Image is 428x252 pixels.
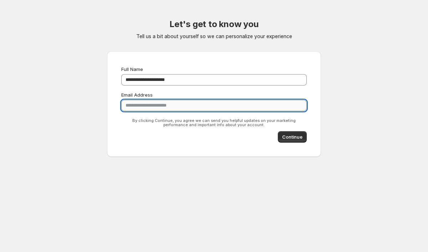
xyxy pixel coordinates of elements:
[136,33,292,40] p: Tell us a bit about yourself so we can personalize your experience
[169,19,259,30] h2: Let's get to know you
[278,131,307,143] button: Continue
[121,66,143,72] span: Full Name
[121,92,153,98] span: Email Address
[282,133,302,140] span: Continue
[121,118,307,127] p: By clicking Continue, you agree we can send you helpful updates on your marketing performance and...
